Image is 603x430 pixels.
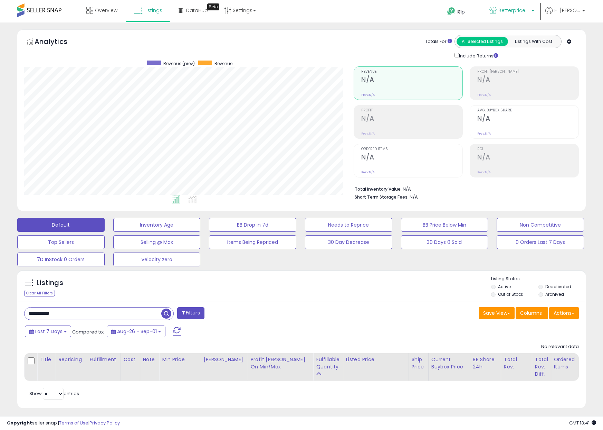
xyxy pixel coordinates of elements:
[355,194,409,200] b: Short Term Storage Fees:
[17,253,105,266] button: 7D InStock 0 Orders
[305,218,392,232] button: Needs to Reprice
[250,356,310,370] div: Profit [PERSON_NAME] on Min/Max
[37,278,63,288] h5: Listings
[35,37,81,48] h5: Analytics
[124,356,137,363] div: Cost
[361,131,375,136] small: Prev: N/A
[177,307,204,319] button: Filters
[477,147,578,151] span: ROI
[207,3,219,10] div: Tooltip anchor
[361,70,462,74] span: Revenue
[449,52,506,60] div: Include Returns
[355,186,402,192] b: Total Inventory Value:
[508,37,559,46] button: Listings With Cost
[477,131,491,136] small: Prev: N/A
[412,356,425,370] div: Ship Price
[401,218,488,232] button: BB Price Below Min
[25,326,71,337] button: Last 7 Days
[545,7,585,22] a: Hi [PERSON_NAME]
[554,356,579,370] div: Ordered Items
[17,218,105,232] button: Default
[316,356,340,370] div: Fulfillable Quantity
[477,70,578,74] span: Profit [PERSON_NAME]
[497,235,584,249] button: 0 Orders Last 7 Days
[425,38,452,45] div: Totals For
[477,153,578,163] h2: N/A
[209,218,296,232] button: BB Drop in 7d
[541,344,579,350] div: No relevant data
[7,420,32,426] strong: Copyright
[305,235,392,249] button: 30 Day Decrease
[113,218,201,232] button: Inventory Age
[477,115,578,124] h2: N/A
[545,284,571,290] label: Deactivated
[410,194,418,200] span: N/A
[477,109,578,112] span: Avg. Buybox Share
[89,420,120,426] a: Privacy Policy
[361,115,462,124] h2: N/A
[24,290,55,296] div: Clear All Filters
[361,93,375,97] small: Prev: N/A
[545,291,564,297] label: Archived
[72,329,104,335] span: Compared to:
[58,356,84,363] div: Repricing
[535,356,548,378] div: Total Rev. Diff.
[401,235,488,249] button: 30 Days 0 Sold
[457,37,508,46] button: All Selected Listings
[144,7,162,14] span: Listings
[107,326,165,337] button: Aug-26 - Sep-01
[361,147,462,151] span: Ordered Items
[479,307,515,319] button: Save View
[361,170,375,174] small: Prev: N/A
[504,356,529,370] div: Total Rev.
[59,420,88,426] a: Terms of Use
[477,170,491,174] small: Prev: N/A
[163,61,195,66] span: Revenue (prev)
[491,276,585,282] p: Listing States:
[355,184,574,193] li: N/A
[95,7,117,14] span: Overview
[203,356,245,363] div: [PERSON_NAME]
[214,61,232,66] span: Revenue
[442,2,478,22] a: Help
[569,420,596,426] span: 2025-09-9 13:41 GMT
[113,235,201,249] button: Selling @ Max
[346,356,406,363] div: Listed Price
[361,153,462,163] h2: N/A
[473,356,498,370] div: BB Share 24h.
[498,284,511,290] label: Active
[248,353,313,381] th: The percentage added to the cost of goods (COGS) that forms the calculator for Min & Max prices.
[497,218,584,232] button: Non Competitive
[209,235,296,249] button: Items Being Repriced
[520,310,542,317] span: Columns
[498,7,529,14] span: Betterpricer - MX
[516,307,548,319] button: Columns
[89,356,117,363] div: Fulfillment
[186,7,208,14] span: DataHub
[498,291,523,297] label: Out of Stock
[162,356,198,363] div: Min Price
[554,7,580,14] span: Hi [PERSON_NAME]
[361,109,462,112] span: Profit
[17,235,105,249] button: Top Sellers
[361,76,462,85] h2: N/A
[447,7,456,16] i: Get Help
[113,253,201,266] button: Velocity zero
[456,9,465,15] span: Help
[7,420,120,427] div: seller snap | |
[477,76,578,85] h2: N/A
[35,328,63,335] span: Last 7 Days
[143,356,156,363] div: Note
[40,356,52,363] div: Title
[117,328,157,335] span: Aug-26 - Sep-01
[549,307,579,319] button: Actions
[29,390,79,397] span: Show: entries
[477,93,491,97] small: Prev: N/A
[431,356,467,370] div: Current Buybox Price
